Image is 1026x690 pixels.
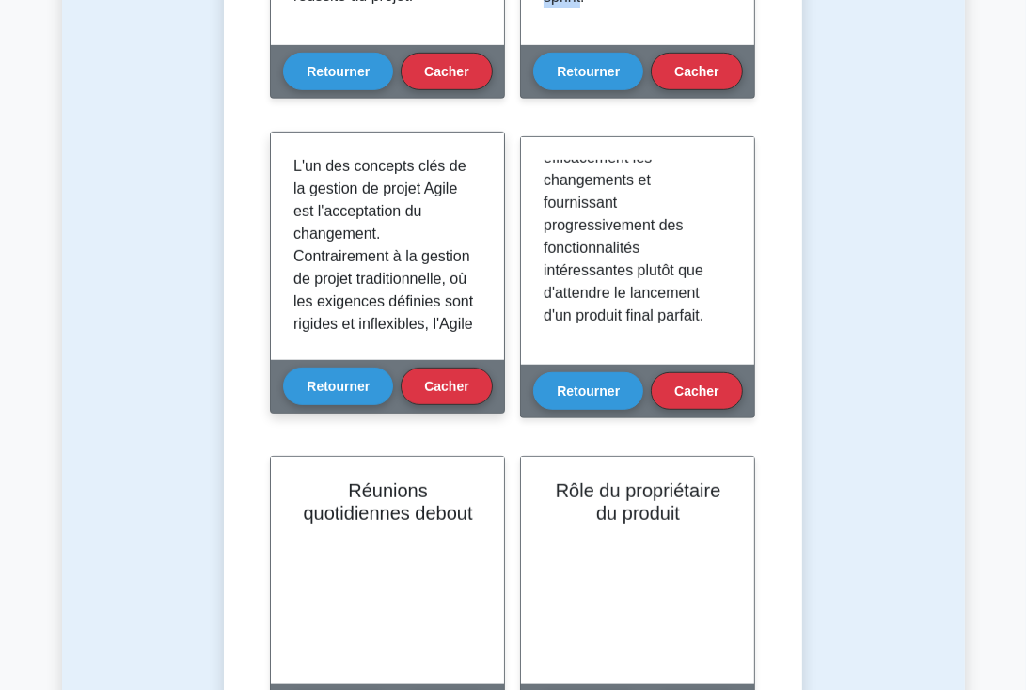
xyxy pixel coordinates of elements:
font: Retourner [307,379,370,394]
font: Retourner [307,64,370,79]
button: Retourner [533,53,643,90]
font: L'un des concepts clés de la gestion de projet Agile est l'acceptation du changement. Contraireme... [293,158,473,625]
button: Cacher [401,53,492,90]
font: Retourner [557,384,620,399]
button: Retourner [283,53,393,90]
font: Cacher [674,64,718,79]
button: Cacher [401,368,492,405]
font: Cacher [674,384,718,399]
font: Cacher [424,64,468,79]
button: Retourner [283,368,393,405]
button: Retourner [533,372,643,410]
font: Retourner [557,64,620,79]
font: Cacher [424,379,468,394]
font: Rôle du propriétaire du produit [556,480,721,524]
button: Cacher [651,53,742,90]
font: Réunions quotidiennes debout [303,480,472,524]
button: Cacher [651,372,742,410]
